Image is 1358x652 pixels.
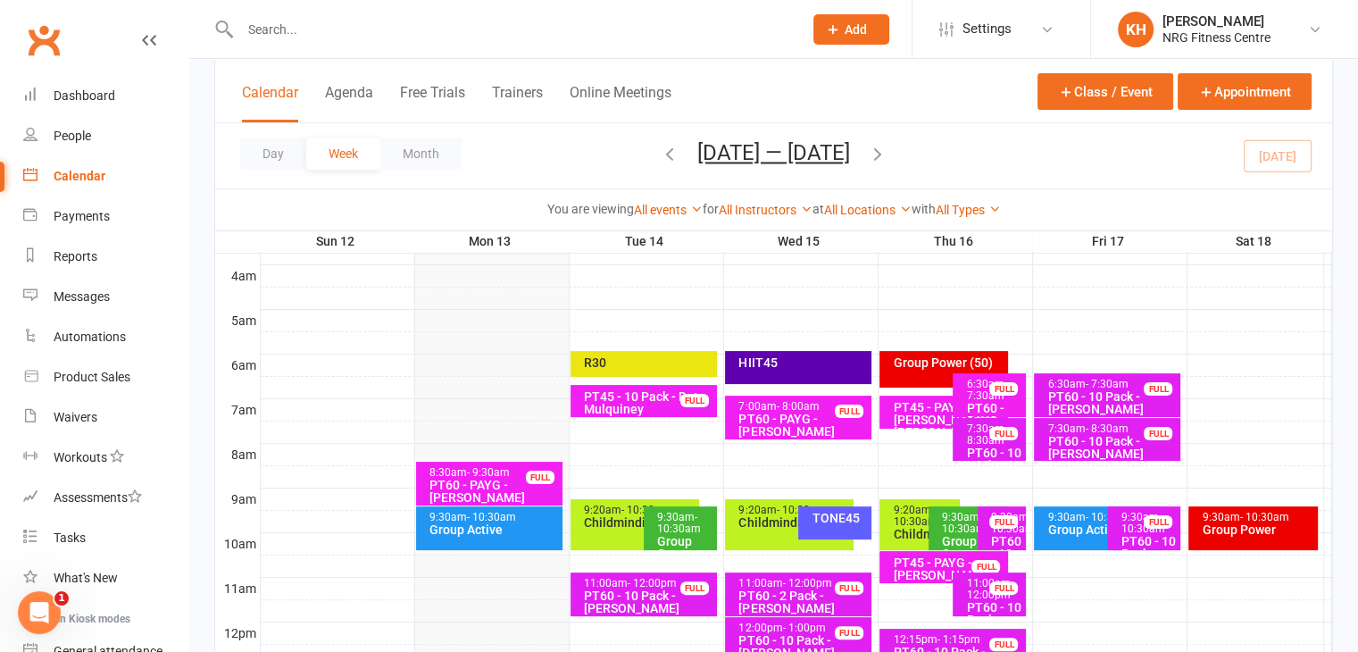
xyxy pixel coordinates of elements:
a: Workouts [23,438,188,478]
th: 8am [215,443,260,465]
span: - 10:30am [621,504,671,516]
a: People [23,116,188,156]
div: 9:30am [941,512,1004,535]
div: 7:30am [1046,423,1177,435]
th: 7am [215,398,260,421]
div: TONE45 [811,512,868,524]
a: Tasks [23,518,188,558]
span: - 8:30am [1085,422,1128,435]
a: All events [634,203,703,217]
div: NRG Fitness Centre [1162,29,1271,46]
span: - 8:00am [776,400,819,413]
span: - 10:30am [1121,511,1164,535]
div: FULL [1144,382,1172,396]
div: Automations [54,330,126,344]
div: FULL [989,581,1018,595]
div: 7:30am [965,423,1022,447]
div: FULL [989,638,1018,651]
span: - 10:30am [467,511,516,523]
div: PT60 - 2 Pack - [PERSON_NAME] [737,589,868,614]
div: PT60 - PAYG - [PERSON_NAME] [965,402,1022,439]
a: Messages [23,277,188,317]
iframe: Intercom live chat [18,591,61,634]
span: Add [845,22,867,37]
div: FULL [680,394,709,407]
th: 6am [215,354,260,376]
a: What's New [23,558,188,598]
a: Reports [23,237,188,277]
th: Sun 12 [260,230,414,253]
div: Payments [54,209,110,223]
div: Tasks [54,531,86,545]
div: Group Centergy [656,535,713,560]
div: 9:30am [1046,512,1159,523]
div: Waivers [54,410,97,424]
div: 11:00am [965,578,1022,601]
span: - 10:30am [657,511,701,535]
div: 9:20am [892,505,955,528]
div: 9:20am [583,505,696,516]
div: PT60 - 10 Pack - [PERSON_NAME] [583,589,713,614]
strong: with [912,202,936,216]
th: Wed 15 [723,230,878,253]
a: Automations [23,317,188,357]
div: Childminding [892,528,955,540]
div: 9:30am [990,512,1023,535]
div: People [54,129,91,143]
button: Month [380,138,462,170]
th: Tue 14 [569,230,723,253]
span: 1 [54,591,69,606]
div: 8:30am [429,467,559,479]
input: Search... [235,17,790,42]
div: Group Centergy [941,535,1004,560]
div: FULL [989,427,1018,440]
div: FULL [526,471,554,484]
a: All Locations [824,203,912,217]
div: PT60 - 10 Pack - [PERSON_NAME] [1046,390,1177,415]
div: Group Active [429,523,559,536]
th: Fri 17 [1032,230,1187,253]
div: Group Active [1046,523,1159,536]
th: Mon 13 [414,230,569,253]
span: - 10:30am [1085,511,1134,523]
th: 11am [215,577,260,599]
div: PT60 - PAYG - [PERSON_NAME] [737,413,868,438]
a: Clubworx [21,18,66,63]
div: PT60 - 10 Pack - [PERSON_NAME] [965,601,1022,639]
div: Group Power (50) [892,356,1004,369]
span: - 8:30am [966,422,1006,447]
a: Waivers [23,397,188,438]
a: Calendar [23,156,188,196]
div: PT45 - PAYG - [PERSON_NAME] [892,556,1004,581]
span: - 12:00pm [966,577,1012,601]
th: Sat 18 [1187,230,1324,253]
button: Add [813,14,889,45]
div: Reports [54,249,97,263]
div: HIIT45 [737,356,868,369]
span: - 7:30am [1085,378,1128,390]
th: 5am [215,309,260,331]
button: [DATE] — [DATE] [697,140,850,165]
div: FULL [1144,427,1172,440]
span: - 1:00pm [782,622,825,634]
div: Dashboard [54,88,115,103]
span: - 12:00pm [628,577,677,589]
span: - 10:30am [1239,511,1288,523]
div: PT60 - 10 Pack - [PERSON_NAME] [1046,435,1177,460]
div: KH [1118,12,1154,47]
div: 9:30am [656,512,713,535]
div: PT45 - PAYG - 2:1 - [PERSON_NAME], [PERSON_NAME]... [892,401,1004,439]
button: Appointment [1178,73,1312,110]
div: FULL [680,581,709,595]
div: 12:15pm [892,634,1022,646]
th: 4am [215,264,260,287]
div: PT60 - 10 Pack - [PERSON_NAME] [965,447,1022,484]
a: Assessments [23,478,188,518]
div: R30 [583,356,713,369]
th: 12pm [215,622,260,644]
div: 11:00am [583,578,713,589]
div: [PERSON_NAME] [1162,13,1271,29]
strong: at [812,202,824,216]
div: 6:30am [965,379,1022,402]
button: Week [306,138,380,170]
